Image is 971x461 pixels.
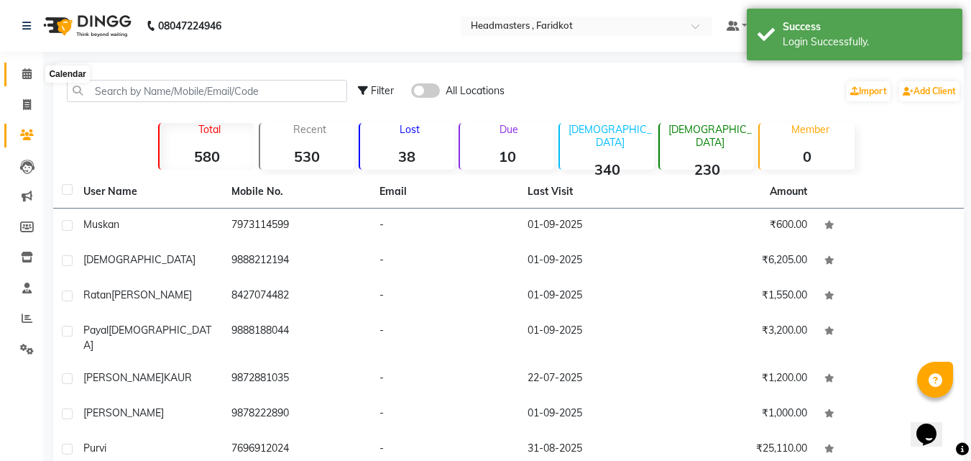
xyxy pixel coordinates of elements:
td: 9878222890 [223,397,371,432]
td: - [371,397,519,432]
td: ₹600.00 [668,209,816,244]
span: All Locations [446,83,505,99]
div: Login Successfully. [783,35,952,50]
td: 01-09-2025 [519,314,667,362]
p: Lost [366,123,454,136]
th: Amount [761,175,816,208]
strong: 580 [160,147,254,165]
td: ₹1,200.00 [668,362,816,397]
td: 22-07-2025 [519,362,667,397]
a: Import [847,81,891,101]
td: - [371,314,519,362]
span: KAUR [164,371,192,384]
td: 9872881035 [223,362,371,397]
th: Last Visit [519,175,667,209]
span: Ratan [83,288,111,301]
p: Recent [266,123,354,136]
td: 9888212194 [223,244,371,279]
span: [PERSON_NAME] [83,406,164,419]
td: 9888188044 [223,314,371,362]
p: [DEMOGRAPHIC_DATA] [566,123,654,149]
strong: 0 [760,147,854,165]
strong: 10 [460,147,554,165]
span: Payal [83,324,109,337]
b: 08047224946 [158,6,221,46]
div: Success [783,19,952,35]
input: Search by Name/Mobile/Email/Code [67,80,347,102]
span: [PERSON_NAME] [83,371,164,384]
iframe: chat widget [911,403,957,447]
td: ₹1,550.00 [668,279,816,314]
td: 01-09-2025 [519,279,667,314]
img: logo [37,6,135,46]
th: Mobile No. [223,175,371,209]
span: [PERSON_NAME] [111,288,192,301]
strong: 230 [660,160,754,178]
td: 01-09-2025 [519,209,667,244]
span: Purvi [83,442,106,455]
strong: 340 [560,160,654,178]
td: 8427074482 [223,279,371,314]
td: ₹6,205.00 [668,244,816,279]
span: [DEMOGRAPHIC_DATA] [83,253,195,266]
strong: 38 [360,147,454,165]
td: ₹3,200.00 [668,314,816,362]
td: 7973114599 [223,209,371,244]
th: Email [371,175,519,209]
td: - [371,362,519,397]
p: [DEMOGRAPHIC_DATA] [666,123,754,149]
td: - [371,209,519,244]
strong: 530 [260,147,354,165]
p: Member [765,123,854,136]
td: 01-09-2025 [519,244,667,279]
td: ₹1,000.00 [668,397,816,432]
p: Due [463,123,554,136]
a: Add Client [899,81,960,101]
td: 01-09-2025 [519,397,667,432]
td: - [371,279,519,314]
span: Muskan [83,218,119,231]
div: Calendar [45,65,89,83]
p: Total [165,123,254,136]
span: [DEMOGRAPHIC_DATA] [83,324,211,352]
th: User Name [75,175,223,209]
td: - [371,244,519,279]
span: Filter [371,84,394,97]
